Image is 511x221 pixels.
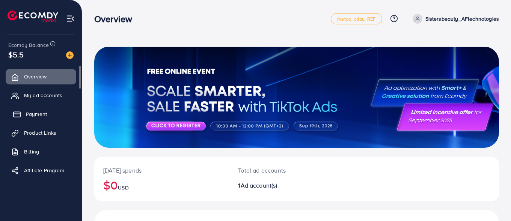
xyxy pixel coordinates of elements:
a: Billing [6,144,76,159]
img: logo [8,11,58,22]
span: Ad account(s) [241,181,277,189]
span: USD [118,184,128,191]
h2: $0 [103,178,220,192]
h2: 1 [238,182,321,189]
span: Ecomdy Balance [8,41,49,49]
a: Affiliate Program [6,163,76,178]
img: menu [66,14,75,23]
span: Affiliate Program [24,167,64,174]
span: Payment [26,110,47,118]
span: Billing [24,148,39,155]
span: Overview [24,73,47,80]
span: Product Links [24,129,56,137]
a: metap_oday_REF [331,13,382,24]
a: My ad accounts [6,88,76,103]
a: Sistersbeauty_AFtechnologies [410,14,499,24]
span: $5.5 [8,49,24,60]
p: Sistersbeauty_AFtechnologies [425,14,499,23]
img: image [66,51,74,59]
h3: Overview [94,14,138,24]
a: Payment [6,107,76,122]
a: Overview [6,69,76,84]
a: Product Links [6,125,76,140]
iframe: Chat [479,187,505,215]
span: metap_oday_REF [337,17,375,21]
p: Total ad accounts [238,166,321,175]
span: My ad accounts [24,92,62,99]
p: [DATE] spends [103,166,220,175]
